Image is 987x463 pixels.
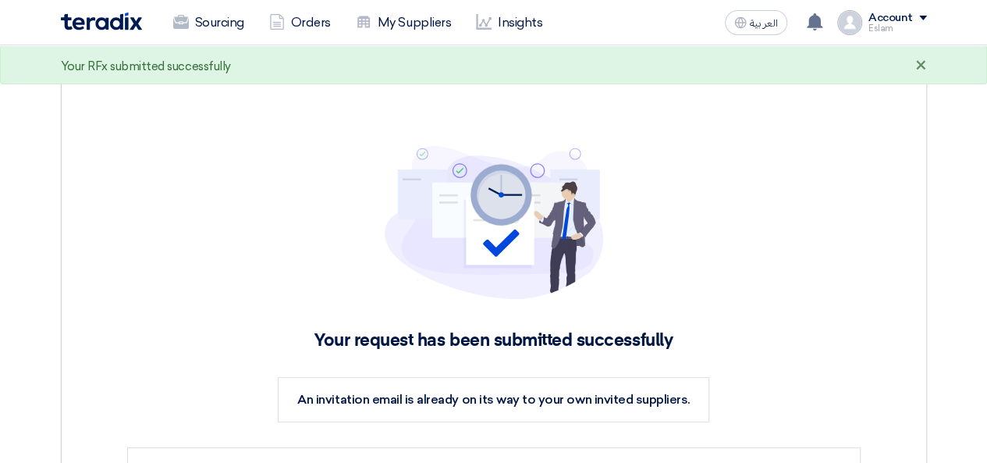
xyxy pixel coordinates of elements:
[257,5,343,40] a: Orders
[297,392,689,407] span: An invitation email is already on its way to your own invited suppliers.
[61,58,231,76] div: Your RFx submitted successfully
[385,146,603,299] img: project-submitted.svg
[915,57,927,76] div: ×
[868,12,913,25] div: Account
[725,10,787,35] button: العربية
[343,5,463,40] a: My Suppliers
[837,10,862,35] img: profile_test.png
[868,24,927,33] div: Eslam
[463,5,555,40] a: Insights
[750,18,778,29] span: العربية
[61,12,142,30] img: Teradix logo
[161,5,257,40] a: Sourcing
[127,330,861,352] h2: Your request has been submitted successfully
